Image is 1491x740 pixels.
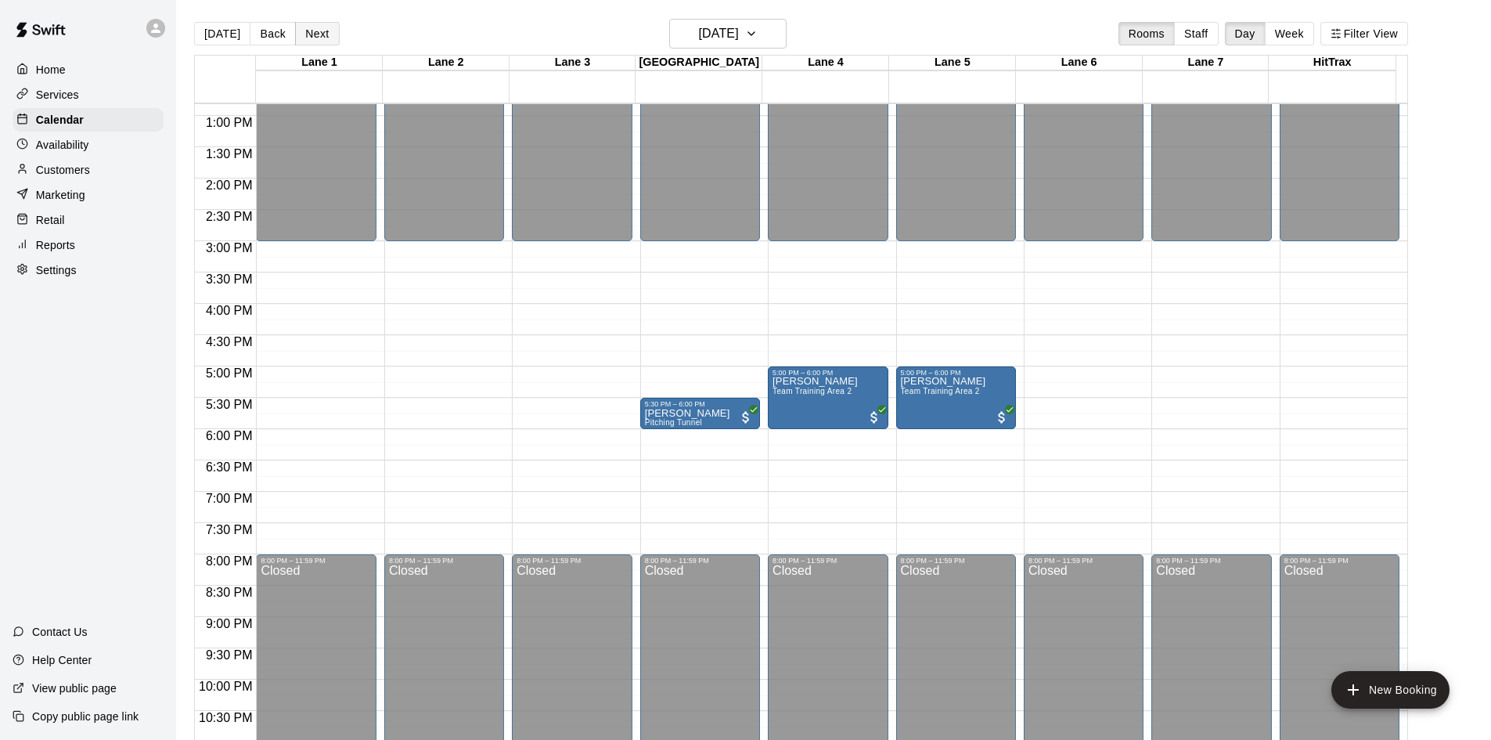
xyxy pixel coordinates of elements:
button: Next [295,22,339,45]
button: Staff [1174,22,1219,45]
p: Marketing [36,187,85,203]
div: 5:00 PM – 6:00 PM [773,369,883,377]
span: All customers have paid [738,410,754,425]
span: Pitching Tunnel [645,418,702,427]
div: 8:00 PM – 11:59 PM [773,557,883,565]
span: 5:30 PM [202,398,257,411]
a: Settings [13,258,164,282]
a: Marketing [13,183,164,207]
div: Lane 7 [1143,56,1270,70]
div: Lane 4 [762,56,889,70]
button: Day [1225,22,1266,45]
div: 8:00 PM – 11:59 PM [517,557,627,565]
p: Home [36,62,66,78]
p: Help Center [32,652,92,668]
span: 9:00 PM [202,617,257,630]
p: Calendar [36,112,84,128]
a: Availability [13,133,164,157]
span: 4:00 PM [202,304,257,317]
a: Retail [13,208,164,232]
span: Team Training Area 2 [901,387,980,395]
p: Copy public page link [32,709,139,724]
a: Customers [13,158,164,182]
span: 2:30 PM [202,210,257,223]
div: 8:00 PM – 11:59 PM [389,557,499,565]
a: Calendar [13,108,164,132]
button: [DATE] [669,19,787,49]
span: 1:30 PM [202,147,257,161]
a: Reports [13,233,164,257]
span: 4:30 PM [202,335,257,348]
span: 8:30 PM [202,586,257,599]
span: 9:30 PM [202,648,257,662]
div: Lane 1 [256,56,383,70]
span: 10:30 PM [195,711,256,724]
div: 5:00 PM – 6:00 PM: Chase Baker [768,366,888,429]
span: 7:30 PM [202,523,257,536]
span: 1:00 PM [202,116,257,129]
button: Rooms [1118,22,1175,45]
span: 2:00 PM [202,179,257,192]
span: 5:00 PM [202,366,257,380]
span: 7:00 PM [202,492,257,505]
p: Contact Us [32,624,88,640]
div: HitTrax [1269,56,1396,70]
span: 10:00 PM [195,680,256,693]
p: Availability [36,137,89,153]
div: Lane 2 [383,56,510,70]
button: [DATE] [194,22,250,45]
a: Services [13,83,164,106]
span: All customers have paid [866,410,882,425]
button: Week [1265,22,1314,45]
span: 8:00 PM [202,554,257,568]
p: View public page [32,680,117,696]
div: 8:00 PM – 11:59 PM [1028,557,1139,565]
div: 8:00 PM – 11:59 PM [645,557,755,565]
p: Services [36,87,79,103]
p: Retail [36,212,65,228]
span: All customers have paid [994,410,1010,425]
button: Back [250,22,296,45]
button: Filter View [1320,22,1408,45]
p: Customers [36,162,90,178]
div: 8:00 PM – 11:59 PM [1156,557,1266,565]
p: Reports [36,237,75,253]
span: 6:00 PM [202,429,257,442]
div: 5:30 PM – 6:00 PM [645,400,755,408]
span: 3:00 PM [202,241,257,254]
a: Home [13,58,164,81]
div: 5:00 PM – 6:00 PM: Chase Baker [896,366,1016,429]
h6: [DATE] [699,23,739,45]
span: 3:30 PM [202,273,257,286]
div: 8:00 PM – 11:59 PM [1284,557,1395,565]
div: 5:30 PM – 6:00 PM: Chase Baker [640,398,760,429]
span: 6:30 PM [202,460,257,474]
div: 8:00 PM – 11:59 PM [901,557,1011,565]
div: Lane 5 [889,56,1016,70]
button: add [1331,671,1450,709]
div: 8:00 PM – 11:59 PM [261,557,371,565]
div: Lane 3 [510,56,636,70]
p: Settings [36,262,77,278]
div: 5:00 PM – 6:00 PM [901,369,1011,377]
div: Lane 6 [1016,56,1143,70]
span: Team Training Area 2 [773,387,852,395]
div: [GEOGRAPHIC_DATA] [636,56,762,70]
